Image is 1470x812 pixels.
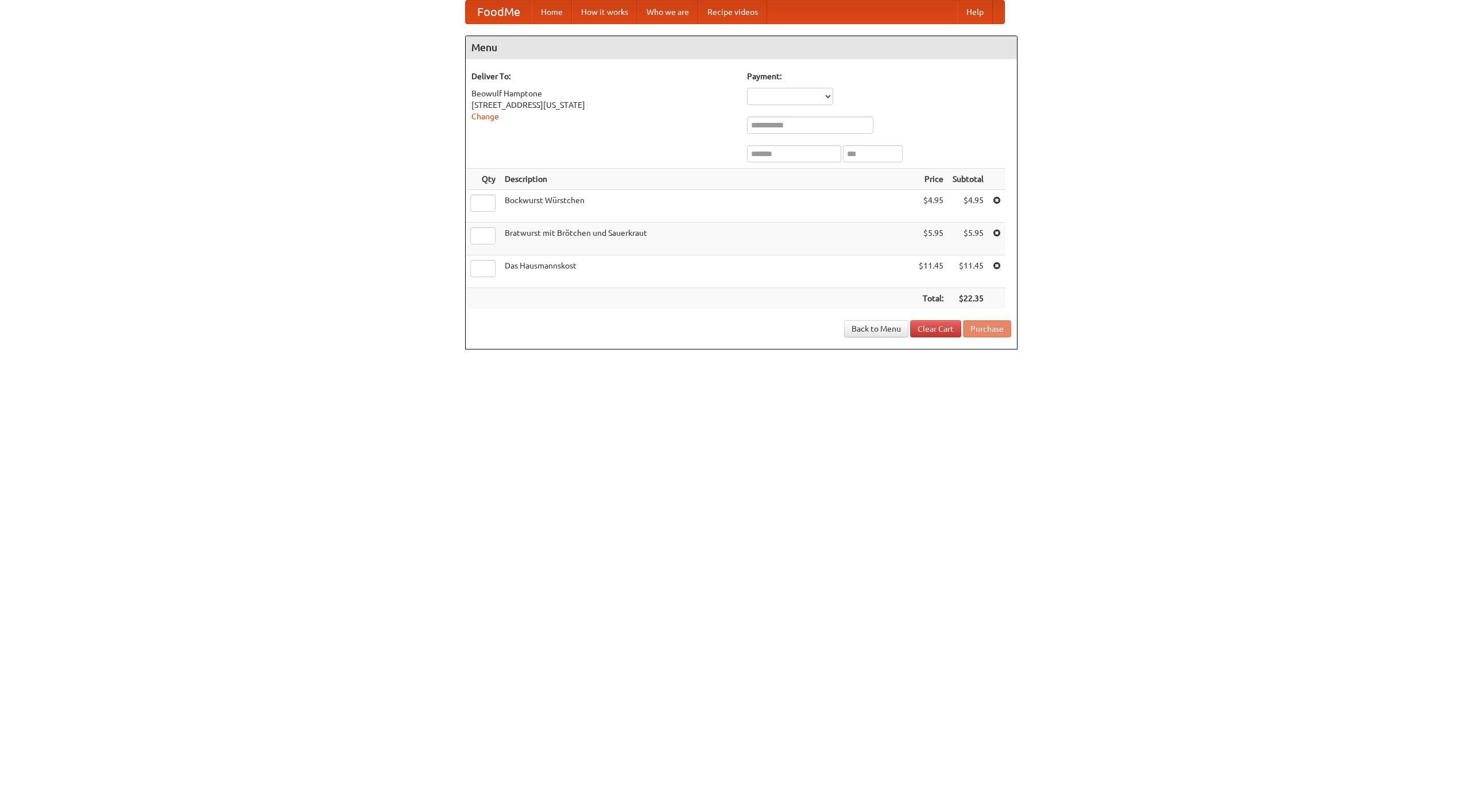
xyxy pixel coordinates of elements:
[914,190,948,223] td: $4.95
[471,88,736,99] div: Beowulf Hamptone
[466,36,1017,59] h4: Menu
[698,1,767,24] a: Recipe videos
[471,99,736,111] div: [STREET_ADDRESS][US_STATE]
[948,223,988,255] td: $5.95
[466,1,532,24] a: FoodMe
[500,169,914,190] th: Description
[914,223,948,255] td: $5.95
[910,320,961,337] a: Clear Cart
[500,223,914,255] td: Bratwurst mit Brötchen und Sauerkraut
[500,190,914,223] td: Bockwurst Würstchen
[914,169,948,190] th: Price
[637,1,698,24] a: Who we are
[948,190,988,223] td: $4.95
[957,1,993,24] a: Help
[948,255,988,288] td: $11.45
[471,71,736,82] h5: Deliver To:
[844,320,908,337] a: Back to Menu
[948,288,988,309] th: $22.35
[963,320,1011,337] button: Purchase
[471,112,499,121] a: Change
[914,288,948,309] th: Total:
[747,71,1011,82] h5: Payment:
[466,169,500,190] th: Qty
[500,255,914,288] td: Das Hausmannskost
[572,1,637,24] a: How it works
[914,255,948,288] td: $11.45
[532,1,572,24] a: Home
[948,169,988,190] th: Subtotal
